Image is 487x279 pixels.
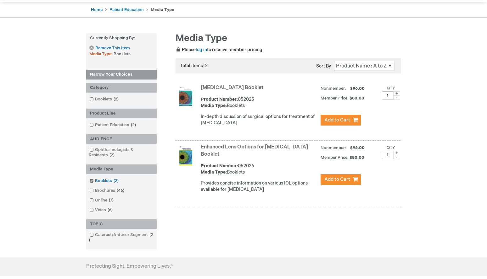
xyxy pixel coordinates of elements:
span: $96.00 [349,86,366,91]
span: 2 [89,232,153,243]
a: [MEDICAL_DATA] Booklet [201,85,263,91]
strong: Narrow Your Choices [86,70,157,80]
a: Remove This Item [89,46,130,51]
strong: Nonmember: [321,85,346,93]
label: Sort By [316,63,331,69]
label: Qty [387,86,395,91]
strong: Nonmember: [321,144,346,152]
a: Online7 [88,197,116,203]
a: Home [91,7,103,12]
div: Provides concise information on various IOL options available for [MEDICAL_DATA] [201,180,317,193]
span: Media Type [89,51,114,56]
span: Add to Cart [324,117,350,123]
div: Product Line [86,109,157,118]
span: Media Type [176,33,227,44]
button: Add to Cart [321,115,361,126]
span: Please to receive member pricing [176,47,262,52]
div: Category [86,83,157,93]
a: Booklets2 [88,96,121,102]
div: TOPIC [86,219,157,229]
span: $80.00 [350,155,365,160]
span: 2 [129,122,137,127]
strong: Currently Shopping by: [86,33,157,43]
span: 2 [112,97,120,102]
a: Booklets2 [88,178,121,184]
img: Enhanced Lens Options for Cataract Surgery Booklet [179,145,192,165]
span: 7 [107,198,115,203]
span: Booklets [114,51,131,56]
strong: Member Price: [321,96,349,101]
span: $96.00 [349,145,366,150]
span: Add to Cart [324,176,350,182]
a: Patient Education2 [88,122,138,128]
span: 46 [115,188,126,193]
h4: Protecting Sight. Empowering Lives.® [86,264,173,269]
strong: Media Type: [201,103,227,108]
span: 2 [112,178,120,183]
button: Add to Cart [321,174,361,185]
a: Cataract/Anterior Segment2 [88,232,155,243]
span: Remove This Item [95,45,130,51]
a: Ophthalmologists & Residents2 [88,147,155,158]
span: 2 [108,153,116,158]
input: Qty [382,91,393,100]
div: 052025 Booklets [201,96,317,109]
a: Enhanced Lens Options for [MEDICAL_DATA] Booklet [201,144,308,157]
label: Qty [387,145,395,150]
a: log in [196,47,207,52]
span: 6 [106,207,114,212]
a: Patient Education [109,7,144,12]
strong: Member Price: [321,155,349,160]
strong: Product Number: [201,97,238,102]
span: Total items: 2 [180,63,208,68]
img: Cataract Surgery Booklet [179,86,192,106]
input: Qty [382,151,393,159]
a: Video6 [88,207,115,213]
div: In-depth discussion of surgical options for treatment of [MEDICAL_DATA] [201,114,317,126]
div: Media Type [86,164,157,174]
div: AUDIENCE [86,134,157,144]
strong: Product Number: [201,163,238,169]
div: 052026 Booklets [201,163,317,175]
strong: Media Type: [201,169,227,175]
span: $80.00 [350,96,365,101]
strong: Media Type [151,7,174,12]
a: Brochures46 [88,188,127,194]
